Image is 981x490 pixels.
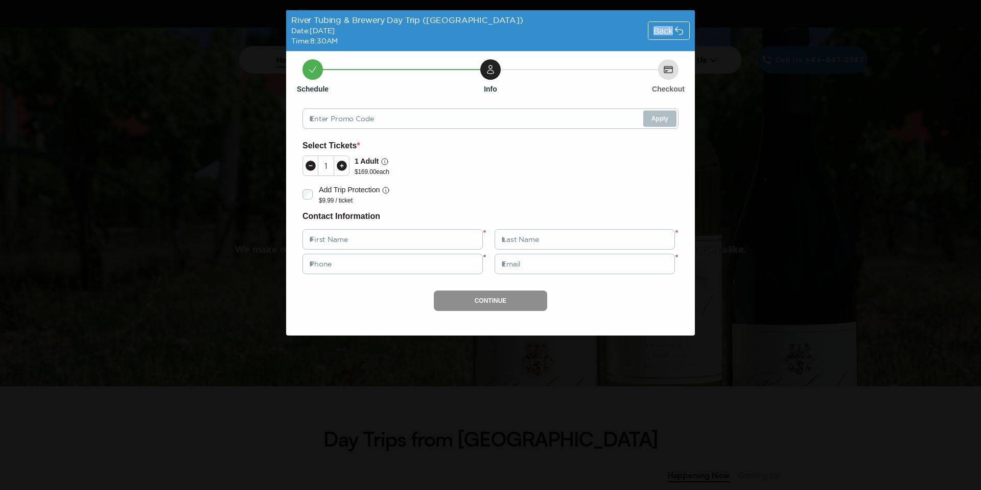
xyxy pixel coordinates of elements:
[484,84,497,94] h6: Info
[652,84,685,94] h6: Checkout
[318,162,334,170] div: 1
[291,15,523,25] span: River Tubing & Brewery Day Trip ([GEOGRAPHIC_DATA])
[297,84,329,94] h6: Schedule
[355,168,389,176] p: $ 169.00 each
[291,37,338,45] span: Time: 8:30AM
[302,139,679,152] h6: Select Tickets
[302,210,679,223] h6: Contact Information
[355,155,379,167] p: 1 Adult
[291,27,335,35] span: Date: [DATE]
[653,27,673,35] span: Back
[319,196,390,205] p: $9.99 / ticket
[319,184,380,196] p: Add Trip Protection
